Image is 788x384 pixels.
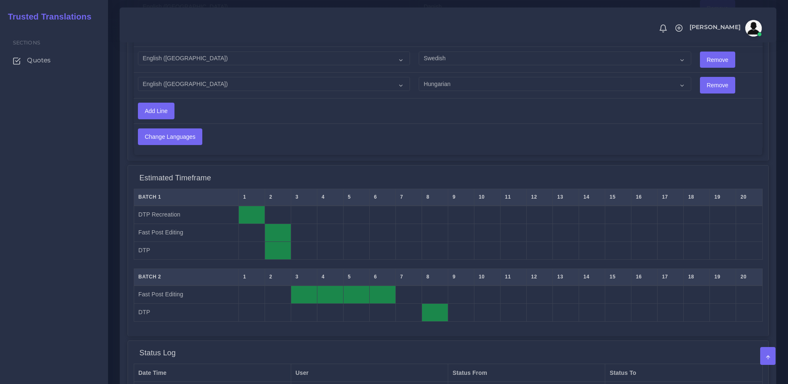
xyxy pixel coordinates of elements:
[395,189,422,206] th: 7
[448,189,474,206] th: 9
[553,268,579,286] th: 13
[579,268,605,286] th: 14
[134,268,238,286] th: Batch 2
[2,10,91,24] a: Trusted Translations
[605,268,631,286] th: 15
[605,364,762,382] th: Status To
[448,268,474,286] th: 9
[291,189,317,206] th: 3
[395,268,422,286] th: 7
[238,189,265,206] th: 1
[134,364,291,382] th: Date Time
[448,364,605,382] th: Status From
[631,189,658,206] th: 16
[13,39,40,46] span: Sections
[134,189,238,206] th: Batch 1
[27,56,51,65] span: Quotes
[138,103,174,119] input: Add Line
[745,20,762,37] img: avatar
[736,268,762,286] th: 20
[700,77,735,93] input: Remove
[579,189,605,206] th: 14
[605,189,631,206] th: 15
[134,286,238,304] td: Fast Post Editing
[422,268,448,286] th: 8
[500,268,526,286] th: 11
[343,189,369,206] th: 5
[527,268,553,286] th: 12
[238,268,265,286] th: 1
[317,189,343,206] th: 4
[474,268,500,286] th: 10
[684,189,710,206] th: 18
[134,224,238,241] td: Fast Post Editing
[291,364,448,382] th: User
[500,189,526,206] th: 11
[134,303,238,321] td: DTP
[343,268,369,286] th: 5
[265,268,291,286] th: 2
[685,20,765,37] a: [PERSON_NAME]avatar
[369,189,395,206] th: 6
[369,268,395,286] th: 6
[291,268,317,286] th: 3
[631,268,658,286] th: 16
[710,268,736,286] th: 19
[690,24,741,30] span: [PERSON_NAME]
[527,189,553,206] th: 12
[134,206,238,224] td: DTP Recreation
[658,268,684,286] th: 17
[6,52,102,69] a: Quotes
[138,129,202,145] input: Change Languages
[317,268,343,286] th: 4
[474,189,500,206] th: 10
[658,189,684,206] th: 17
[422,189,448,206] th: 8
[134,241,238,259] td: DTP
[553,189,579,206] th: 13
[684,268,710,286] th: 18
[2,12,91,22] h2: Trusted Translations
[710,189,736,206] th: 19
[700,52,735,68] input: Remove
[140,174,211,183] h4: Estimated Timeframe
[265,189,291,206] th: 2
[736,189,762,206] th: 20
[140,349,176,358] h4: Status Log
